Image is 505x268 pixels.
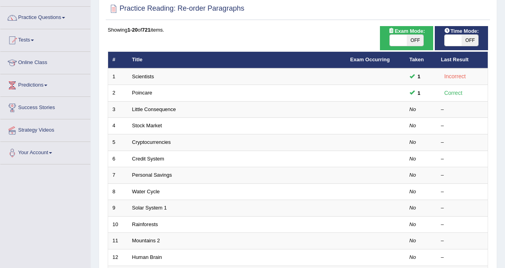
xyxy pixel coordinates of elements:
[410,189,416,194] em: No
[108,68,128,85] td: 1
[441,89,466,98] div: Correct
[0,7,90,26] a: Practice Questions
[108,118,128,134] td: 4
[462,35,479,46] span: OFF
[441,155,484,163] div: –
[441,204,484,212] div: –
[132,156,165,162] a: Credit System
[108,183,128,200] td: 8
[108,167,128,184] td: 7
[132,106,176,112] a: Little Consequence
[108,26,488,34] div: Showing of items.
[0,119,90,139] a: Strategy Videos
[108,151,128,167] td: 6
[415,89,424,97] span: You can still take this question
[407,35,424,46] span: OFF
[108,233,128,249] td: 11
[410,221,416,227] em: No
[108,85,128,102] td: 2
[108,200,128,217] td: 9
[132,205,167,211] a: Solar System 1
[108,249,128,266] td: 12
[441,221,484,228] div: –
[132,172,172,178] a: Personal Savings
[441,72,469,81] div: Incorrect
[410,238,416,243] em: No
[441,188,484,196] div: –
[410,205,416,211] em: No
[410,123,416,128] em: No
[441,139,484,146] div: –
[108,3,244,15] h2: Practice Reading: Re-order Paragraphs
[132,90,152,96] a: Poincare
[441,172,484,179] div: –
[415,72,424,81] span: You can still take this question
[441,27,482,35] span: Time Mode:
[437,52,488,68] th: Last Result
[410,254,416,260] em: No
[142,27,151,33] b: 721
[108,52,128,68] th: #
[0,74,90,94] a: Predictions
[441,237,484,245] div: –
[127,27,138,33] b: 1-20
[132,238,160,243] a: Mountains 2
[410,156,416,162] em: No
[132,74,154,79] a: Scientists
[0,142,90,162] a: Your Account
[132,254,162,260] a: Human Brain
[132,139,171,145] a: Cryptocurrencies
[132,123,162,128] a: Stock Market
[350,57,390,62] a: Exam Occurring
[380,26,433,50] div: Show exams occurring in exams
[410,139,416,145] em: No
[410,172,416,178] em: No
[410,106,416,112] em: No
[108,101,128,118] td: 3
[132,221,158,227] a: Rainforests
[0,29,90,49] a: Tests
[108,134,128,151] td: 5
[108,216,128,233] td: 10
[405,52,437,68] th: Taken
[441,254,484,261] div: –
[385,27,428,35] span: Exam Mode:
[0,97,90,117] a: Success Stories
[441,122,484,130] div: –
[128,52,346,68] th: Title
[441,106,484,113] div: –
[0,52,90,72] a: Online Class
[132,189,160,194] a: Water Cycle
